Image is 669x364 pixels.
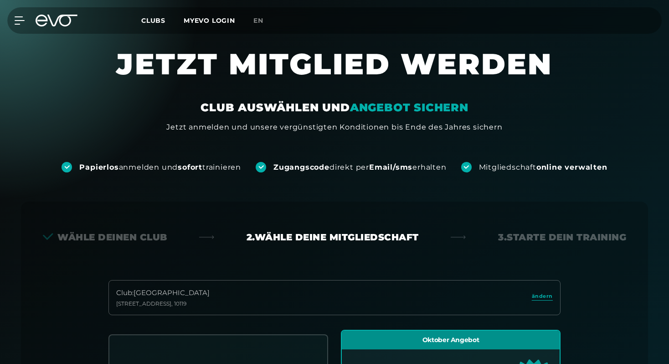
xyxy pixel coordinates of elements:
[253,16,274,26] a: en
[166,122,502,133] div: Jetzt anmelden und unsere vergünstigten Konditionen bis Ende des Jahres sichern
[273,162,446,172] div: direkt per erhalten
[79,162,241,172] div: anmelden und trainieren
[141,16,184,25] a: Clubs
[201,100,468,115] div: CLUB AUSWÄHLEN UND
[532,292,553,303] a: ändern
[184,16,235,25] a: MYEVO LOGIN
[61,46,608,100] h1: JETZT MITGLIED WERDEN
[178,163,202,172] strong: sofort
[43,231,167,244] div: Wähle deinen Club
[532,292,553,300] span: ändern
[247,231,419,244] div: 2. Wähle deine Mitgliedschaft
[498,231,626,244] div: 3. Starte dein Training
[479,162,607,172] div: Mitgliedschaft
[141,16,165,25] span: Clubs
[350,101,468,114] em: ANGEBOT SICHERN
[536,163,607,172] strong: online verwalten
[369,163,412,172] strong: Email/sms
[253,16,263,25] span: en
[116,300,210,307] div: [STREET_ADDRESS] , 10119
[116,288,210,298] div: Club : [GEOGRAPHIC_DATA]
[79,163,118,172] strong: Papierlos
[273,163,329,172] strong: Zugangscode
